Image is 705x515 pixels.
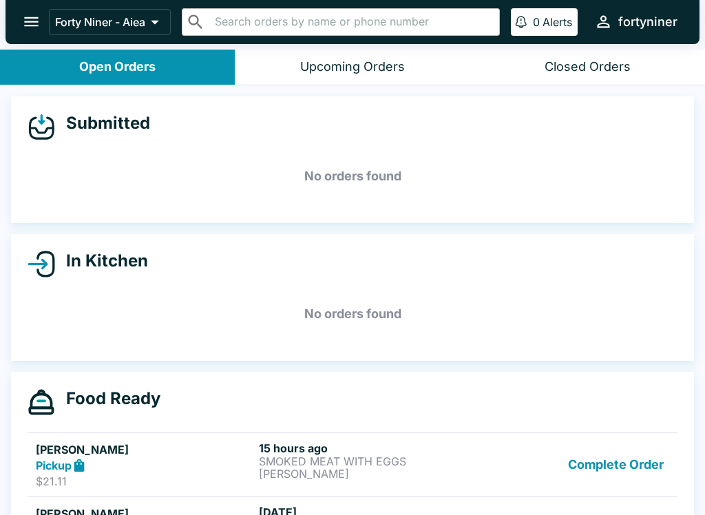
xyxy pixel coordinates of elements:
[259,455,476,467] p: SMOKED MEAT WITH EGGS
[79,59,156,75] div: Open Orders
[36,441,253,458] h5: [PERSON_NAME]
[49,9,171,35] button: Forty Niner - Aiea
[28,151,677,201] h5: No orders found
[259,467,476,480] p: [PERSON_NAME]
[28,432,677,497] a: [PERSON_NAME]Pickup$21.1115 hours agoSMOKED MEAT WITH EGGS[PERSON_NAME]Complete Order
[543,15,572,29] p: Alerts
[28,289,677,339] h5: No orders found
[55,113,150,134] h4: Submitted
[533,15,540,29] p: 0
[545,59,631,75] div: Closed Orders
[36,459,72,472] strong: Pickup
[300,59,405,75] div: Upcoming Orders
[36,474,253,488] p: $21.11
[14,4,49,39] button: open drawer
[589,7,683,36] button: fortyniner
[55,251,148,271] h4: In Kitchen
[55,15,145,29] p: Forty Niner - Aiea
[259,441,476,455] h6: 15 hours ago
[618,14,677,30] div: fortyniner
[55,388,160,409] h4: Food Ready
[211,12,494,32] input: Search orders by name or phone number
[562,441,669,489] button: Complete Order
